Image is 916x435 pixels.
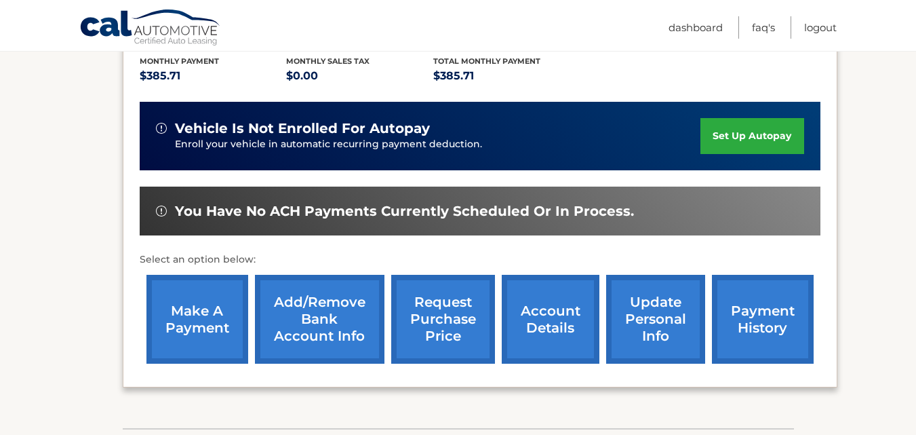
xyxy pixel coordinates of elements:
a: make a payment [146,275,248,364]
p: $385.71 [140,67,287,86]
p: $0.00 [286,67,433,86]
a: set up autopay [700,118,803,154]
a: Add/Remove bank account info [255,275,384,364]
a: Dashboard [669,16,723,39]
span: Monthly Payment [140,56,219,66]
a: Cal Automotive [79,9,222,48]
span: Monthly sales Tax [286,56,370,66]
span: Total Monthly Payment [433,56,540,66]
a: request purchase price [391,275,495,364]
a: update personal info [606,275,705,364]
a: Logout [804,16,837,39]
a: FAQ's [752,16,775,39]
img: alert-white.svg [156,123,167,134]
p: Select an option below: [140,252,820,268]
span: vehicle is not enrolled for autopay [175,120,430,137]
img: alert-white.svg [156,206,167,216]
p: $385.71 [433,67,580,86]
span: You have no ACH payments currently scheduled or in process. [175,203,634,220]
a: account details [502,275,599,364]
p: Enroll your vehicle in automatic recurring payment deduction. [175,137,701,152]
a: payment history [712,275,814,364]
